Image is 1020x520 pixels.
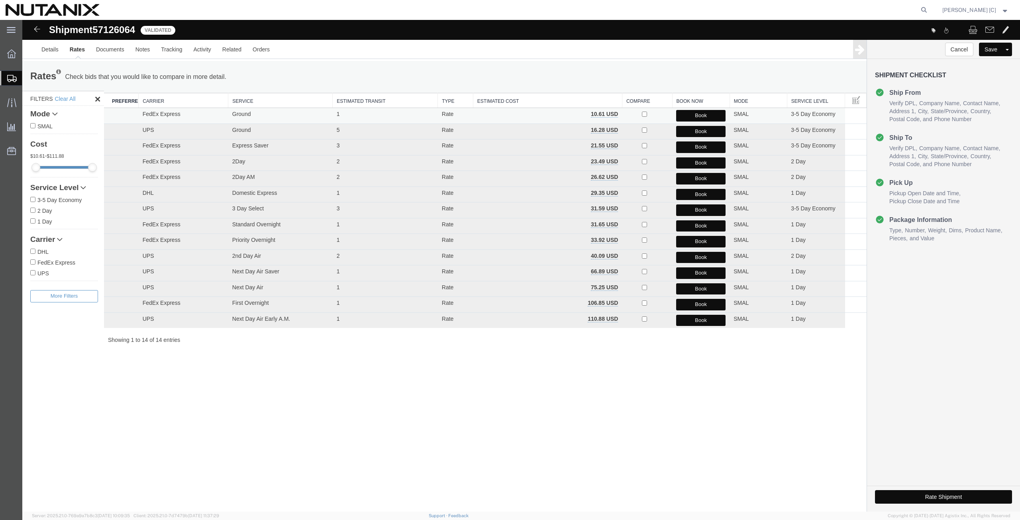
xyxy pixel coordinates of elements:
td: 3 Day Select [206,182,310,198]
button: Book [654,90,703,102]
span: Server: 2025.21.0-769a9a7b8c3 [32,513,130,518]
td: 1 Day [765,261,822,277]
a: Orders [225,20,253,39]
a: Carrier [8,216,76,224]
a: Activity [166,20,194,39]
td: Domestic Express [206,167,310,182]
span: Address 1 [867,88,894,94]
th: Service Level: activate to sort column ascending [765,73,822,88]
button: [PERSON_NAME] [C] [942,5,1009,15]
th: Type: activate to sort column ascending [416,73,451,88]
span: State/Province [908,132,946,140]
span: City [896,133,906,139]
li: and [867,140,910,148]
span: Country [948,133,969,139]
button: Book [654,263,703,275]
button: Book [654,153,703,165]
td: SMAL [707,120,765,135]
input: DHL [8,229,13,234]
td: 1 [310,277,416,293]
td: 2 [310,230,416,245]
button: Book [654,169,703,181]
h4: Ship From [853,68,898,77]
td: Priority Overnight [206,214,310,230]
td: 1 Day [765,167,822,182]
td: FedEx Express [116,214,206,230]
input: FedEx Express [8,239,13,245]
td: 1 [310,245,416,261]
span: Postal Code [867,141,900,147]
th: Book Now: activate to sort column ascending [650,73,707,88]
span: Pickup Close Date and Time [867,178,938,184]
button: Book [654,137,703,149]
button: Book [654,106,703,118]
a: Feedback [448,513,469,518]
td: SMAL [707,104,765,120]
td: 1 Day [765,198,822,214]
button: Book [654,200,703,212]
th: Estimated Transit: activate to sort column ascending [310,73,416,88]
button: Book [654,247,703,259]
span: Postal Code [867,96,900,102]
span: Product Name [943,207,980,214]
label: FedEx Express [8,238,76,247]
td: First Overnight [206,277,310,293]
button: Book [654,279,703,290]
td: SMAL [707,261,765,277]
span: Arthur Campos [C] [942,6,996,14]
td: 1 Day [765,292,822,308]
td: UPS [116,261,206,277]
th: Preferred Carrier : activate to sort column descending [82,73,116,88]
th: Estimated Cost: activate to sort column ascending [451,73,600,88]
span: [DATE] 11:37:29 [188,513,219,518]
button: Book [654,232,703,243]
td: SMAL [707,167,765,182]
td: SMAL [707,245,765,261]
td: 1 Day [765,245,822,261]
span: Phone Number [912,96,949,102]
a: Mode [8,90,76,98]
td: 2 Day [765,135,822,151]
label: 3-5 Day Economy [8,175,76,184]
th: Compare [600,73,650,88]
td: 2nd Day Air [206,230,310,245]
input: UPS [8,250,13,255]
span: Filters [8,76,31,82]
a: Notes [108,20,133,39]
b: 75.25 USD [569,264,596,271]
td: Rate [416,151,451,167]
td: Rate [416,104,451,120]
td: FedEx Express [116,277,206,293]
b: 26.62 USD [569,154,596,160]
span: Company Name [897,125,939,131]
input: 2 Day [8,188,13,193]
td: 2Day [206,135,310,151]
td: Rate [416,120,451,135]
td: 1 [310,292,416,308]
span: 10.61 [8,133,23,139]
td: DHL [116,167,206,182]
div: Showing 1 to 14 of 14 entries [82,316,844,324]
th: Service: activate to sort column ascending [206,73,310,88]
td: 3-5 Day Economy [765,120,822,135]
b: 21.55 USD [569,122,596,129]
a: Support [429,513,449,518]
td: 1 [310,88,416,104]
button: Filters [8,270,76,283]
td: Rate [416,277,451,293]
h3: Shipment Checklist [853,52,990,68]
span: Copyright © [DATE]-[DATE] Agistix Inc., All Rights Reserved [888,512,1010,519]
td: SMAL [707,230,765,245]
label: DHL [8,227,76,236]
td: SMAL [707,292,765,308]
span: Value [898,215,912,222]
span: Country [948,88,969,94]
span: Pickup Open Date and Time [867,170,938,177]
button: Book [654,122,703,133]
span: Phone Number [912,141,949,147]
td: SMAL [707,135,765,151]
